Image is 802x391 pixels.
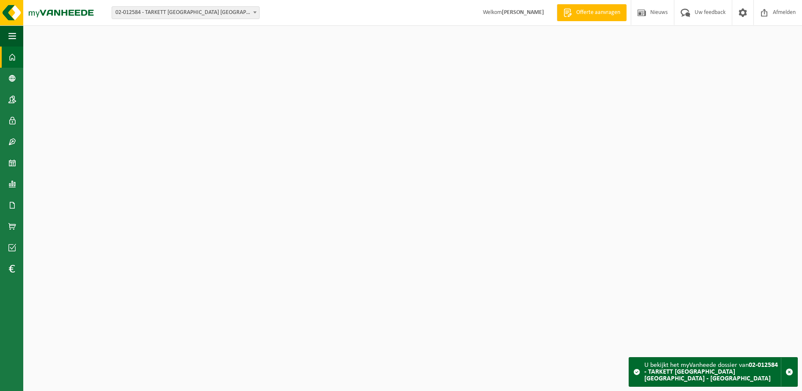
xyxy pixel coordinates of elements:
strong: [PERSON_NAME] [502,9,544,16]
span: 02-012584 - TARKETT DENDERMONDE NV - DENDERMONDE [112,7,259,19]
div: U bekijkt het myVanheede dossier van [644,358,781,386]
strong: 02-012584 - TARKETT [GEOGRAPHIC_DATA] [GEOGRAPHIC_DATA] - [GEOGRAPHIC_DATA] [644,362,778,382]
span: 02-012584 - TARKETT DENDERMONDE NV - DENDERMONDE [112,6,260,19]
span: Offerte aanvragen [574,8,622,17]
a: Offerte aanvragen [557,4,627,21]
